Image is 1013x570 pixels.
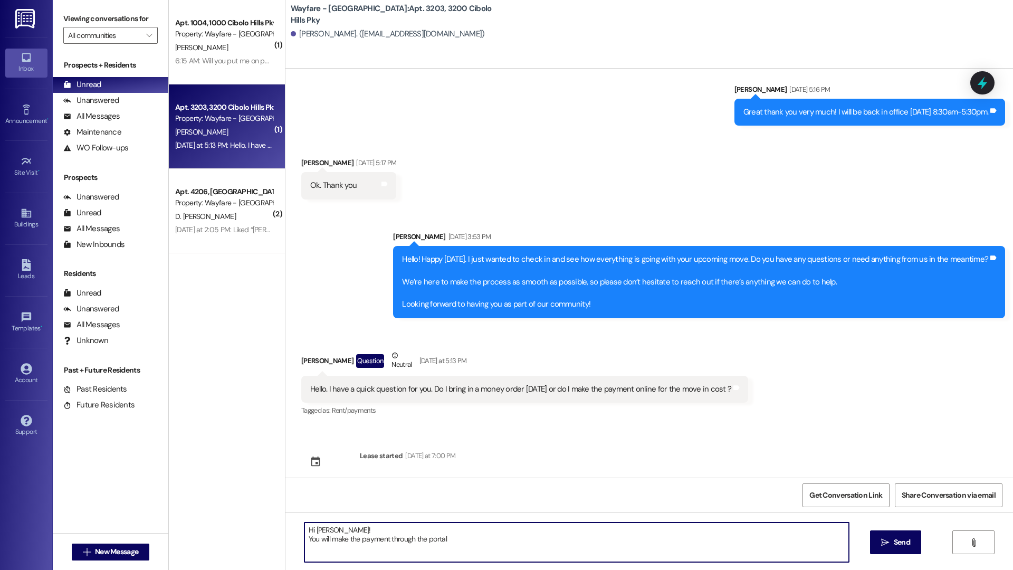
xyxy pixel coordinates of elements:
div: Residents [53,268,168,279]
button: Share Conversation via email [895,483,1002,507]
div: [PERSON_NAME] [393,231,1005,246]
input: All communities [68,27,141,44]
div: Apt. 4206, [GEOGRAPHIC_DATA] [175,186,273,197]
a: Account [5,360,47,388]
div: All Messages [63,223,120,234]
a: Support [5,412,47,440]
button: Send [870,530,921,554]
div: Maintenance [63,127,121,138]
div: [DATE] at 7:00 PM [403,450,455,461]
div: [PERSON_NAME] [301,350,748,376]
div: Past Residents [63,384,127,395]
button: New Message [72,544,150,560]
button: Get Conversation Link [802,483,889,507]
div: 6:15 AM: Will you put me on pest control for next week? [175,56,344,65]
div: Property: Wayfare - [GEOGRAPHIC_DATA] [175,197,273,208]
div: Unread [63,79,101,90]
div: Unanswered [63,95,119,106]
div: Question [356,354,384,367]
div: Great thank you very much! I will be back in office [DATE] 8:30am-5:30pm. [743,107,988,118]
div: New Inbounds [63,239,125,250]
div: Past + Future Residents [53,365,168,376]
div: Future Residents [63,400,135,411]
a: Leads [5,256,47,284]
span: • [41,323,42,330]
span: [PERSON_NAME] [175,43,228,52]
a: Templates • [5,308,47,337]
div: All Messages [63,111,120,122]
span: • [38,167,40,175]
span: Rent/payments [332,406,376,415]
a: Site Visit • [5,153,47,181]
div: Property: Wayfare - [GEOGRAPHIC_DATA] [175,28,273,40]
span: Share Conversation via email [902,490,996,501]
label: Viewing conversations for [63,11,158,27]
div: Prospects [53,172,168,183]
a: Buildings [5,204,47,233]
span: Send [894,537,910,548]
div: Unread [63,288,101,299]
div: Apt. 3203, 3200 Cibolo Hills Pky [175,102,273,113]
div: [PERSON_NAME] [734,84,1005,99]
span: D. [PERSON_NAME] [175,212,236,221]
div: Tagged as: [301,403,748,418]
div: Hello. I have a quick question for you. Do I bring in a money order [DATE] or do I make the payme... [310,384,731,395]
b: Wayfare - [GEOGRAPHIC_DATA]: Apt. 3203, 3200 Cibolo Hills Pky [291,3,502,26]
span: [PERSON_NAME] [175,127,228,137]
textarea: Hi [PERSON_NAME]! You will make the payment through the portal [304,522,849,562]
div: Lease started [360,450,403,461]
div: Hello! Happy [DATE]. I just wanted to check in and see how everything is going with your upcoming... [402,254,988,310]
div: [DATE] 5:17 PM [353,157,396,168]
div: Prospects + Residents [53,60,168,71]
div: [DATE] at 5:13 PM [417,355,467,366]
span: Get Conversation Link [809,490,882,501]
div: [DATE] at 5:13 PM: Hello. I have a quick question for you. Do I bring in a money order [DATE] or ... [175,140,615,150]
i:  [146,31,152,40]
img: ResiDesk Logo [15,9,37,28]
div: Property: Wayfare - [GEOGRAPHIC_DATA] [175,113,273,124]
i:  [83,548,91,556]
div: Unknown [63,335,108,346]
div: [PERSON_NAME] [301,157,396,172]
div: Unread [63,207,101,218]
div: Unanswered [63,303,119,315]
div: Ok. Thank you [310,180,357,191]
div: [DATE] 5:16 PM [787,84,830,95]
div: WO Follow-ups [63,142,128,154]
div: [PERSON_NAME]. ([EMAIL_ADDRESS][DOMAIN_NAME]) [291,28,485,40]
div: All Messages [63,319,120,330]
i:  [970,538,978,547]
i:  [881,538,889,547]
div: [DATE] at 2:05 PM: Liked “[PERSON_NAME] (Wayfare - Cibolo Hills): Hi [PERSON_NAME], I just went o... [175,225,625,234]
span: • [47,116,49,123]
a: Inbox [5,49,47,77]
div: Unanswered [63,192,119,203]
div: [DATE] 3:53 PM [446,231,491,242]
div: Neutral [389,350,414,372]
span: New Message [95,546,138,557]
div: Apt. 1004, 1000 Cibolo Hills Pky [175,17,273,28]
